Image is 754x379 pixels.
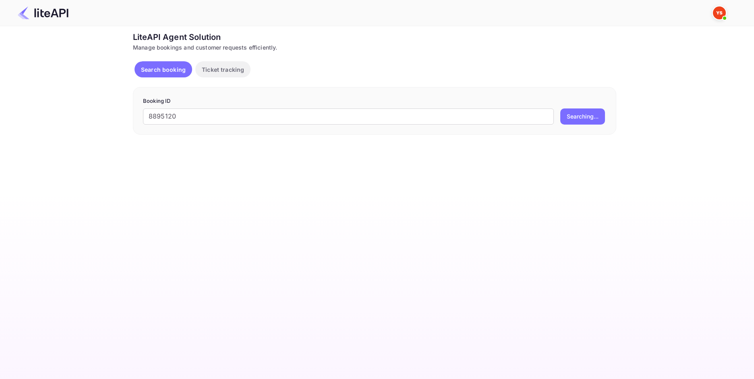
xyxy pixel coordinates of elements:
p: Booking ID [143,97,606,105]
div: Manage bookings and customer requests efficiently. [133,43,616,52]
img: Yandex Support [713,6,726,19]
button: Searching... [560,108,605,125]
img: LiteAPI Logo [18,6,68,19]
input: Enter Booking ID (e.g., 63782194) [143,108,554,125]
div: LiteAPI Agent Solution [133,31,616,43]
p: Ticket tracking [202,65,244,74]
p: Search booking [141,65,186,74]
